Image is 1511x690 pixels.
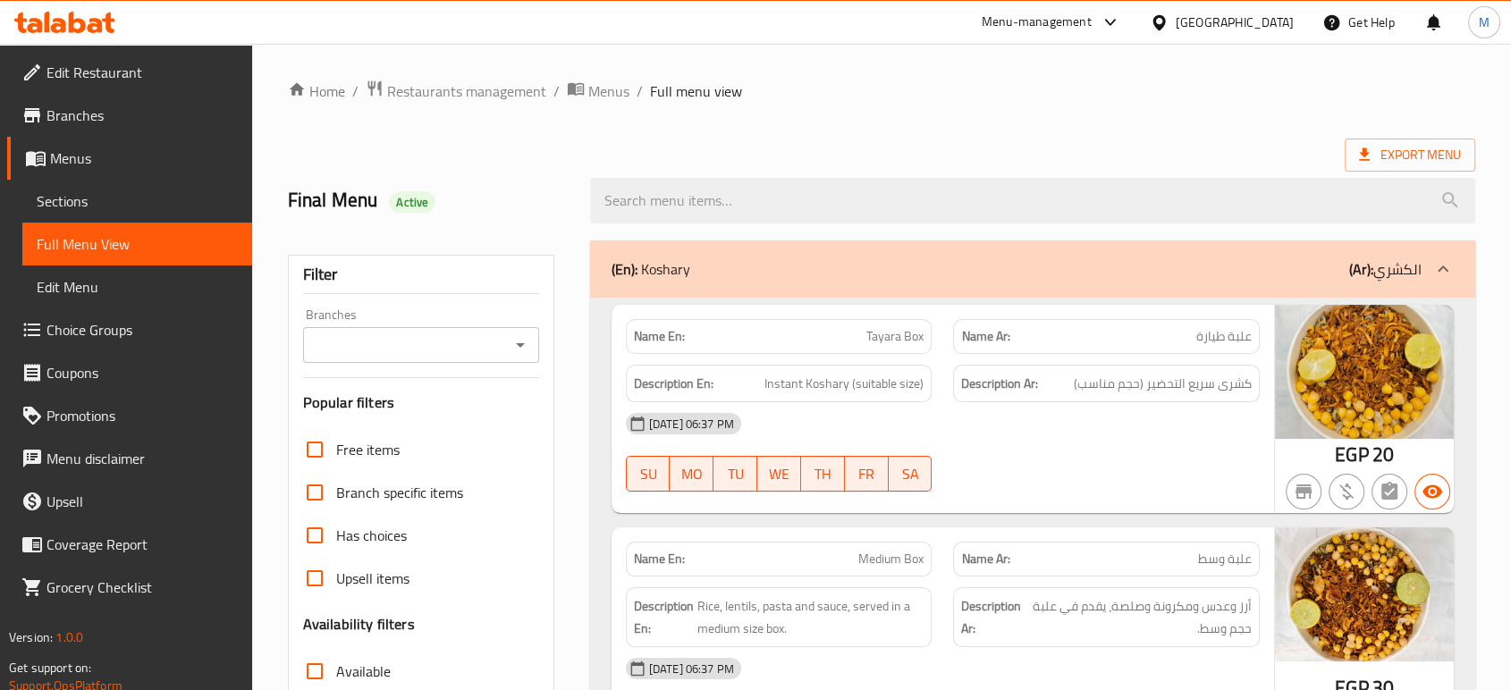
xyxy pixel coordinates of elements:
[7,480,252,523] a: Upsell
[961,373,1038,395] strong: Description Ar:
[1176,13,1294,32] div: [GEOGRAPHIC_DATA]
[764,373,924,395] span: Instant Koshary (suitable size)
[634,550,685,568] strong: Name En:
[677,461,706,487] span: MO
[670,456,713,492] button: MO
[612,258,690,280] p: Koshary
[46,319,238,341] span: Choice Groups
[389,191,435,213] div: Active
[352,80,359,102] li: /
[1372,474,1407,509] button: Not has choices
[961,550,1009,568] strong: Name Ar:
[697,595,924,639] span: Rice, lentils, pasta and sauce, served in a medium size box.
[22,265,252,308] a: Edit Menu
[366,80,546,103] a: Restaurants management
[757,456,801,492] button: WE
[1359,144,1461,166] span: Export Menu
[288,80,345,102] a: Home
[9,656,91,679] span: Get support on:
[1349,256,1373,282] b: (Ar):
[858,550,924,568] span: Medium Box
[634,373,713,395] strong: Description En:
[1027,595,1252,639] span: أرز وعدس ومكرونة وصلصة، يقدم في علبة حجم وسط.
[1414,474,1450,509] button: Available
[46,448,238,469] span: Menu disclaimer
[650,80,742,102] span: Full menu view
[845,456,889,492] button: FR
[852,461,882,487] span: FR
[889,456,933,492] button: SA
[713,456,757,492] button: TU
[1074,373,1252,395] span: كشرى سريع التحضير (حجم مناسب)
[7,523,252,566] a: Coverage Report
[7,137,252,180] a: Menus
[1349,258,1422,280] p: الكشري
[7,308,252,351] a: Choice Groups
[303,256,539,294] div: Filter
[50,147,238,169] span: Menus
[387,80,546,102] span: Restaurants management
[46,534,238,555] span: Coverage Report
[7,394,252,437] a: Promotions
[1329,474,1364,509] button: Purchased item
[336,568,409,589] span: Upsell items
[1286,474,1321,509] button: Not branch specific item
[1196,327,1252,346] span: علبة طيارة
[37,190,238,212] span: Sections
[634,595,694,639] strong: Description En:
[46,362,238,383] span: Coupons
[634,461,663,487] span: SU
[1335,437,1368,472] span: EGP
[55,626,83,649] span: 1.0.0
[303,614,415,635] h3: Availability filters
[961,327,1009,346] strong: Name Ar:
[46,105,238,126] span: Branches
[637,80,643,102] li: /
[508,332,533,358] button: Open
[336,525,407,546] span: Has choices
[590,178,1475,223] input: search
[22,223,252,265] a: Full Menu View
[567,80,629,103] a: Menus
[721,461,750,487] span: TU
[764,461,794,487] span: WE
[626,456,671,492] button: SU
[288,187,569,214] h2: Final Menu
[46,62,238,83] span: Edit Restaurant
[336,661,391,682] span: Available
[1275,305,1454,439] img: %D8%B9%D9%84%D8%A8%D9%87_%D8%B7%D9%8A%D8%A7%D8%B1%D9%87638910742701225097.jpg
[590,240,1475,298] div: (En): Koshary(Ar):الكشري
[1275,527,1454,661] img: %D8%B9%D9%84%D8%A8%D9%87_%D9%88%D8%B3%D8%B7638910742702196753.jpg
[642,661,741,677] span: [DATE] 06:37 PM
[46,576,238,598] span: Grocery Checklist
[7,437,252,480] a: Menu disclaimer
[336,439,400,460] span: Free items
[1198,550,1252,568] span: علبة وسط
[801,456,845,492] button: TH
[389,194,435,211] span: Active
[553,80,560,102] li: /
[7,51,252,94] a: Edit Restaurant
[303,392,539,413] h3: Popular filters
[7,566,252,609] a: Grocery Checklist
[982,12,1092,33] div: Menu-management
[866,327,924,346] span: Tayara Box
[612,256,637,282] b: (En):
[22,180,252,223] a: Sections
[37,276,238,298] span: Edit Menu
[7,94,252,137] a: Branches
[896,461,925,487] span: SA
[961,595,1024,639] strong: Description Ar:
[46,491,238,512] span: Upsell
[588,80,629,102] span: Menus
[634,327,685,346] strong: Name En:
[37,233,238,255] span: Full Menu View
[7,351,252,394] a: Coupons
[1372,437,1394,472] span: 20
[288,80,1475,103] nav: breadcrumb
[808,461,838,487] span: TH
[1479,13,1490,32] span: M
[336,482,463,503] span: Branch specific items
[46,405,238,426] span: Promotions
[1345,139,1475,172] span: Export Menu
